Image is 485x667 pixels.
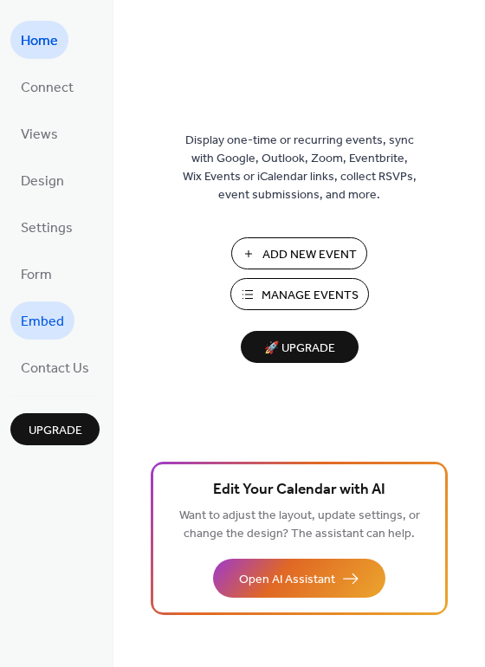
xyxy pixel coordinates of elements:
a: Form [10,255,62,293]
span: Connect [21,74,74,102]
span: Form [21,262,52,289]
span: Views [21,121,58,149]
a: Embed [10,301,74,340]
a: Views [10,114,68,152]
span: Contact Us [21,355,89,383]
span: Manage Events [262,287,359,305]
a: Design [10,161,74,199]
button: Open AI Assistant [213,559,385,598]
button: 🚀 Upgrade [241,331,359,363]
a: Connect [10,68,84,106]
a: Home [10,21,68,59]
span: Display one-time or recurring events, sync with Google, Outlook, Zoom, Eventbrite, Wix Events or ... [183,132,417,204]
span: Upgrade [29,422,82,440]
span: Settings [21,215,73,243]
button: Manage Events [230,278,369,310]
span: Edit Your Calendar with AI [213,478,385,502]
span: Want to adjust the layout, update settings, or change the design? The assistant can help. [179,504,420,546]
span: Embed [21,308,64,336]
span: Open AI Assistant [239,571,335,589]
span: Add New Event [262,246,357,264]
button: Add New Event [231,237,367,269]
span: Home [21,28,58,55]
a: Contact Us [10,348,100,386]
span: 🚀 Upgrade [251,337,348,360]
a: Settings [10,208,83,246]
button: Upgrade [10,413,100,445]
span: Design [21,168,64,196]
